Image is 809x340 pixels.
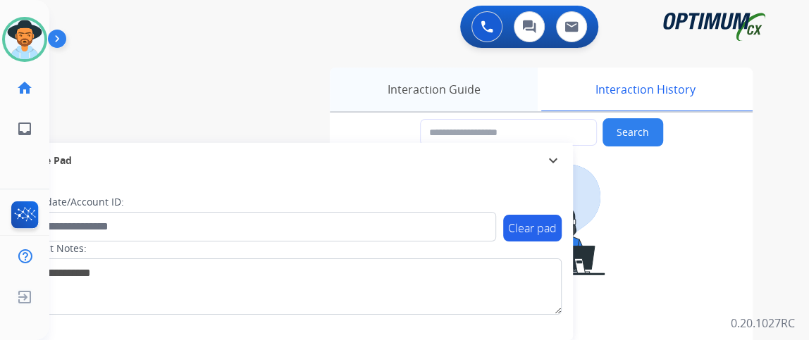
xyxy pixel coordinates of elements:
[16,80,33,96] mat-icon: home
[545,152,562,169] mat-icon: expand_more
[18,195,124,209] label: Candidate/Account ID:
[538,68,753,111] div: Interaction History
[731,315,795,332] p: 0.20.1027RC
[330,68,538,111] div: Interaction Guide
[16,120,33,137] mat-icon: inbox
[603,118,663,146] button: Search
[5,20,44,59] img: avatar
[18,241,87,256] label: Contact Notes:
[503,215,562,241] button: Clear pad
